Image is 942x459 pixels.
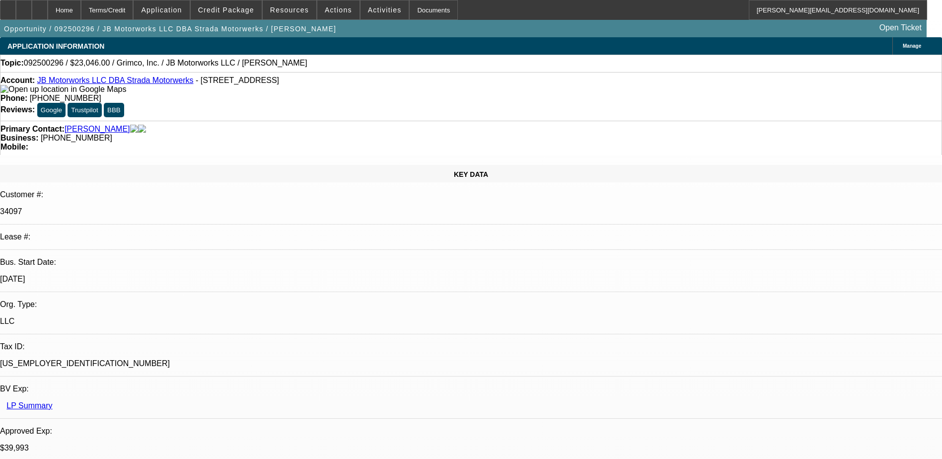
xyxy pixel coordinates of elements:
[0,134,38,142] strong: Business:
[7,42,104,50] span: APPLICATION INFORMATION
[41,134,112,142] span: [PHONE_NUMBER]
[24,59,307,68] span: 092500296 / $23,046.00 / Grimco, Inc. / JB Motorworks LLC / [PERSON_NAME]
[903,43,921,49] span: Manage
[875,19,926,36] a: Open Ticket
[325,6,352,14] span: Actions
[0,85,126,94] img: Open up location in Google Maps
[141,6,182,14] span: Application
[368,6,402,14] span: Activities
[361,0,409,19] button: Activities
[0,85,126,93] a: View Google Maps
[270,6,309,14] span: Resources
[198,6,254,14] span: Credit Package
[65,125,130,134] a: [PERSON_NAME]
[191,0,262,19] button: Credit Package
[196,76,279,84] span: - [STREET_ADDRESS]
[0,125,65,134] strong: Primary Contact:
[68,103,101,117] button: Trustpilot
[4,25,336,33] span: Opportunity / 092500296 / JB Motorworks LLC DBA Strada Motorwerks / [PERSON_NAME]
[0,143,28,151] strong: Mobile:
[0,94,27,102] strong: Phone:
[134,0,189,19] button: Application
[0,76,35,84] strong: Account:
[37,76,194,84] a: JB Motorworks LLC DBA Strada Motorwerks
[6,401,52,410] a: LP Summary
[130,125,138,134] img: facebook-icon.png
[263,0,316,19] button: Resources
[30,94,101,102] span: [PHONE_NUMBER]
[37,103,66,117] button: Google
[0,105,35,114] strong: Reviews:
[0,59,24,68] strong: Topic:
[317,0,360,19] button: Actions
[138,125,146,134] img: linkedin-icon.png
[104,103,124,117] button: BBB
[454,170,488,178] span: KEY DATA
